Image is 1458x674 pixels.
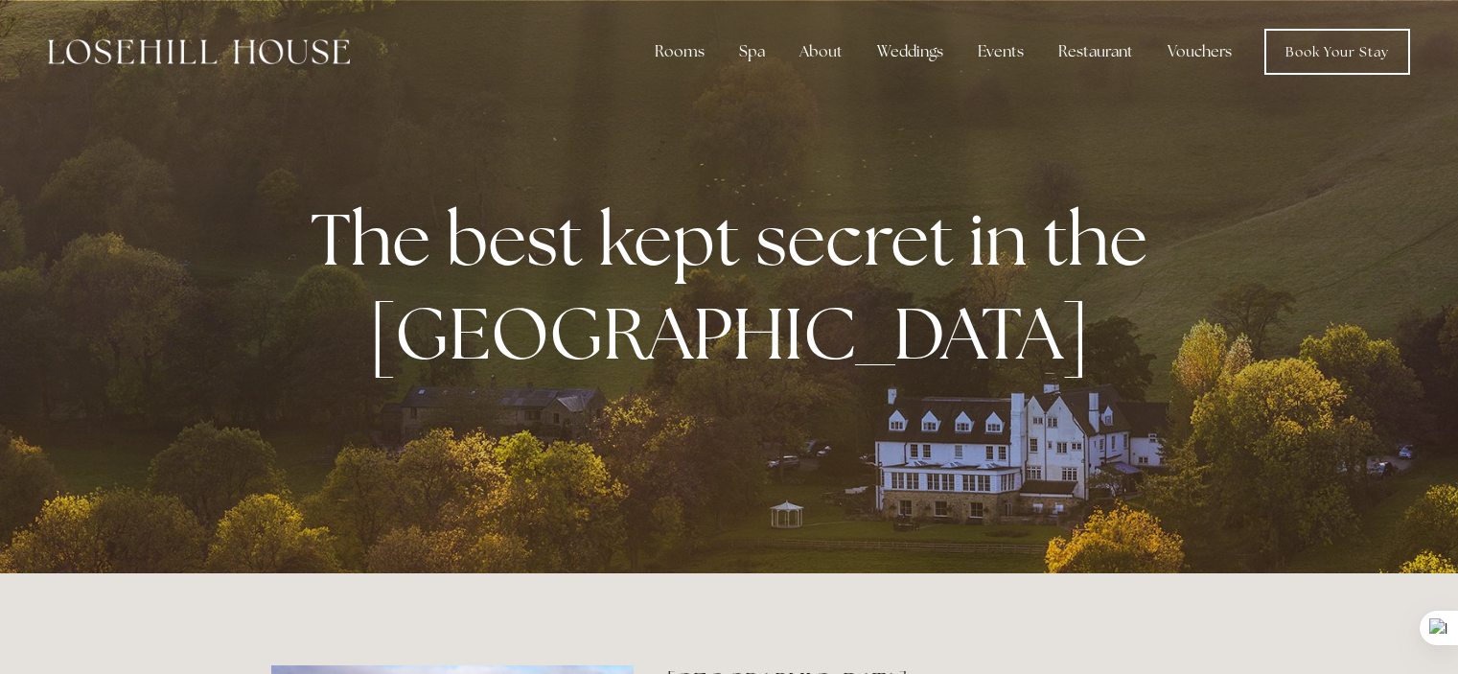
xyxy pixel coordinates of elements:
[1043,33,1148,71] div: Restaurant
[48,39,350,64] img: Losehill House
[311,192,1163,380] strong: The best kept secret in the [GEOGRAPHIC_DATA]
[862,33,959,71] div: Weddings
[784,33,858,71] div: About
[639,33,720,71] div: Rooms
[724,33,780,71] div: Spa
[1264,29,1410,75] a: Book Your Stay
[1152,33,1247,71] a: Vouchers
[962,33,1039,71] div: Events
